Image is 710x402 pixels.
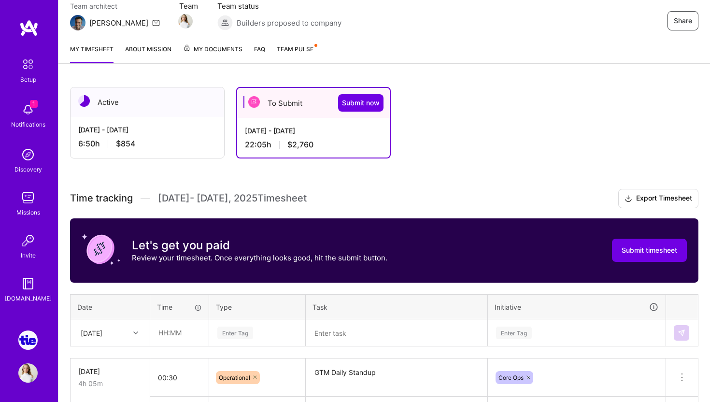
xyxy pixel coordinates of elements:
[132,238,387,253] h3: Let's get you paid
[18,274,38,293] img: guide book
[11,119,45,129] div: Notifications
[217,325,253,340] div: Enter Tag
[125,44,171,63] a: About Mission
[245,140,382,150] div: 22:05 h
[209,294,306,319] th: Type
[152,19,160,27] i: icon Mail
[219,374,250,381] span: Operational
[14,164,42,174] div: Discovery
[16,363,40,383] a: User Avatar
[18,145,38,164] img: discovery
[116,139,135,149] span: $854
[157,302,202,312] div: Time
[71,294,150,319] th: Date
[150,365,209,390] input: HH:MM
[287,140,313,150] span: $2,760
[248,96,260,108] img: To Submit
[667,11,698,30] button: Share
[277,44,316,63] a: Team Pulse
[625,194,632,204] i: icon Download
[30,100,38,108] span: 1
[307,359,486,396] textarea: GTM Daily Standup
[498,374,524,381] span: Core Ops
[237,88,390,118] div: To Submit
[78,378,142,388] div: 4h 05m
[18,330,38,350] img: Meettie: Tracking Infrastructure Lead
[179,13,192,29] a: Team Member Avatar
[18,100,38,119] img: bell
[237,18,341,28] span: Builders proposed to company
[20,74,36,85] div: Setup
[151,320,208,345] input: HH:MM
[338,94,383,112] button: Submit now
[18,54,38,74] img: setup
[70,192,133,204] span: Time tracking
[21,250,36,260] div: Invite
[78,125,216,135] div: [DATE] - [DATE]
[183,44,242,63] a: My Documents
[342,98,380,108] span: Submit now
[78,95,90,107] img: Active
[158,192,307,204] span: [DATE] - [DATE] , 2025 Timesheet
[82,230,120,269] img: coin
[254,44,265,63] a: FAQ
[618,189,698,208] button: Export Timesheet
[496,325,532,340] div: Enter Tag
[5,293,52,303] div: [DOMAIN_NAME]
[81,328,102,338] div: [DATE]
[70,1,160,11] span: Team architect
[217,15,233,30] img: Builders proposed to company
[277,45,313,53] span: Team Pulse
[133,330,138,335] i: icon Chevron
[179,1,198,11] span: Team
[306,294,488,319] th: Task
[612,239,687,262] button: Submit timesheet
[16,207,40,217] div: Missions
[18,363,38,383] img: User Avatar
[678,329,685,337] img: Submit
[18,231,38,250] img: Invite
[217,1,341,11] span: Team status
[16,330,40,350] a: Meettie: Tracking Infrastructure Lead
[495,301,659,313] div: Initiative
[18,188,38,207] img: teamwork
[19,19,39,37] img: logo
[132,253,387,263] p: Review your timesheet. Once everything looks good, hit the submit button.
[183,44,242,55] span: My Documents
[89,18,148,28] div: [PERSON_NAME]
[78,366,142,376] div: [DATE]
[78,139,216,149] div: 6:50 h
[245,126,382,136] div: [DATE] - [DATE]
[622,245,677,255] span: Submit timesheet
[674,16,692,26] span: Share
[70,44,114,63] a: My timesheet
[71,87,224,117] div: Active
[70,15,85,30] img: Team Architect
[178,14,193,29] img: Team Member Avatar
